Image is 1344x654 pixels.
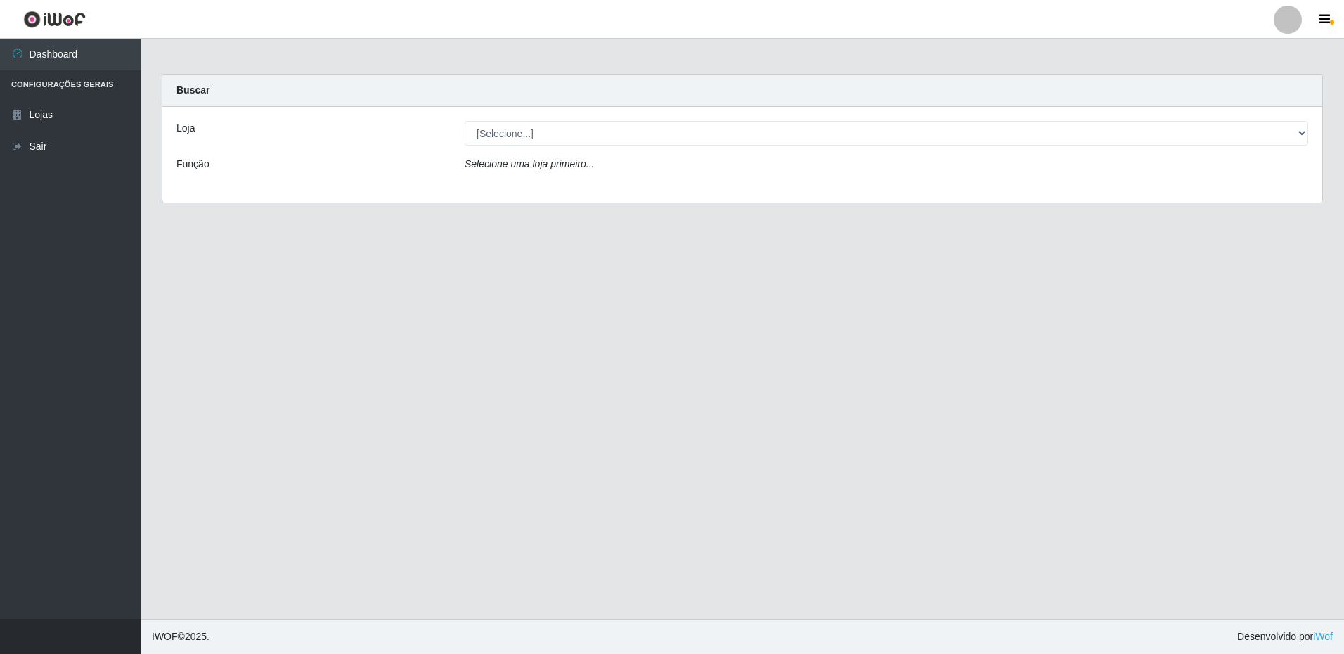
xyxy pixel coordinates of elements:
span: © 2025 . [152,629,209,644]
span: Desenvolvido por [1237,629,1333,644]
label: Loja [176,121,195,136]
span: IWOF [152,631,178,642]
label: Função [176,157,209,172]
img: CoreUI Logo [23,11,86,28]
i: Selecione uma loja primeiro... [465,158,594,169]
strong: Buscar [176,84,209,96]
a: iWof [1313,631,1333,642]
